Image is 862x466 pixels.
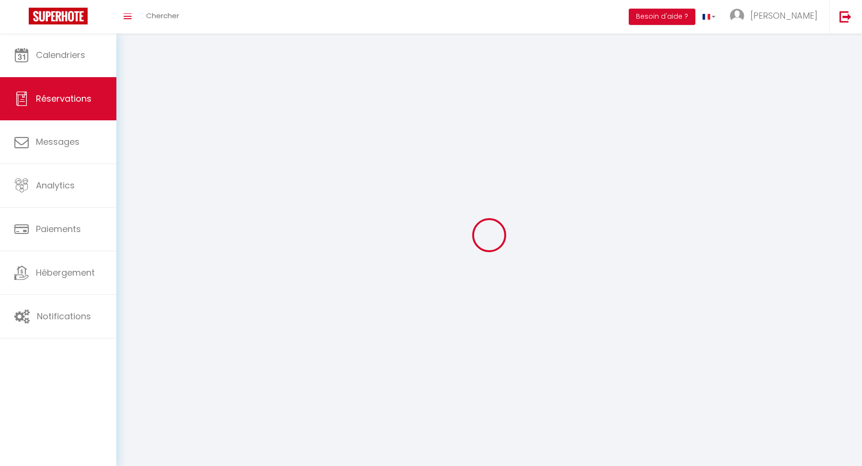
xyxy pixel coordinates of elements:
[750,10,817,22] span: [PERSON_NAME]
[36,179,75,191] span: Analytics
[629,9,695,25] button: Besoin d'aide ?
[36,49,85,61] span: Calendriers
[36,223,81,235] span: Paiements
[730,9,744,23] img: ...
[36,267,95,279] span: Hébergement
[839,11,851,23] img: logout
[146,11,179,21] span: Chercher
[29,8,88,24] img: Super Booking
[37,310,91,322] span: Notifications
[36,136,79,148] span: Messages
[36,93,91,105] span: Réservations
